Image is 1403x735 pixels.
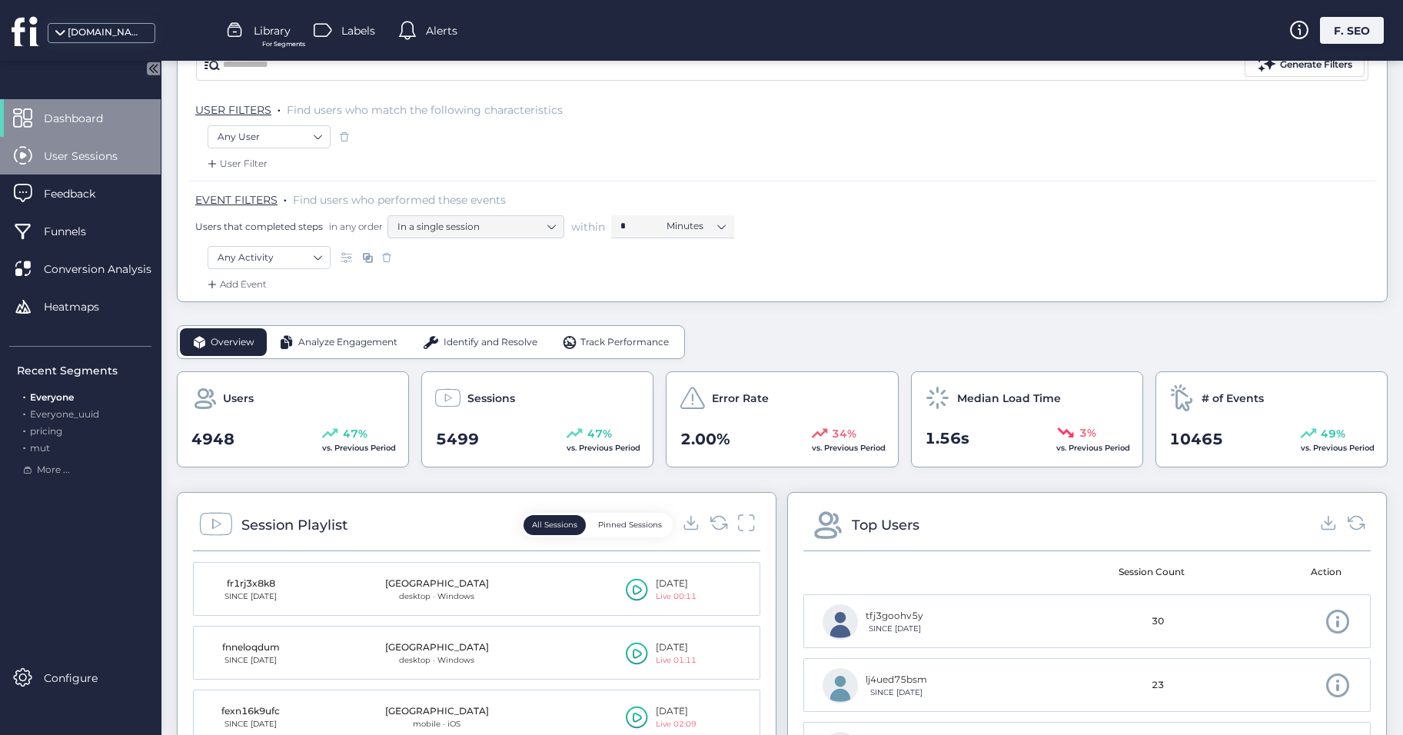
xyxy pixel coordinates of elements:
[397,215,554,238] nz-select-item: In a single session
[44,261,175,278] span: Conversion Analysis
[287,103,563,117] span: Find users who match the following characteristics
[284,190,287,205] span: .
[343,425,367,442] span: 47%
[1221,551,1360,594] mat-header-cell: Action
[385,590,489,603] div: desktop · Windows
[293,193,506,207] span: Find users who performed these events
[1079,424,1096,441] span: 3%
[467,390,515,407] span: Sessions
[436,427,479,451] span: 5499
[866,673,927,687] div: lj4ued75bsm
[656,590,697,603] div: Live 00:11
[656,640,697,655] div: [DATE]
[241,514,347,536] div: Session Playlist
[1321,425,1345,442] span: 49%
[23,405,25,420] span: .
[212,718,289,730] div: SINCE [DATE]
[587,425,612,442] span: 47%
[1152,614,1164,629] span: 30
[444,335,537,350] span: Identify and Resolve
[298,335,397,350] span: Analyze Engagement
[1152,678,1164,693] span: 23
[832,425,856,442] span: 34%
[30,442,50,454] span: mut
[1280,58,1352,72] div: Generate Filters
[1301,443,1375,453] span: vs. Previous Period
[278,100,281,115] span: .
[68,25,145,40] div: [DOMAIN_NAME]
[218,125,321,148] nz-select-item: Any User
[567,443,640,453] span: vs. Previous Period
[204,156,268,171] div: User Filter
[571,219,605,234] span: within
[385,718,489,730] div: mobile · iOS
[30,408,99,420] span: Everyone_uuid
[212,577,289,591] div: fr1rj3x8k8
[656,577,697,591] div: [DATE]
[1082,551,1221,594] mat-header-cell: Session Count
[385,704,489,719] div: [GEOGRAPHIC_DATA]
[385,577,489,591] div: [GEOGRAPHIC_DATA]
[195,103,271,117] span: USER FILTERS
[23,439,25,454] span: .
[44,223,109,240] span: Funnels
[1320,17,1384,44] div: F. SEO
[212,640,289,655] div: fnneloqdum
[191,427,234,451] span: 4948
[326,220,383,233] span: in any order
[44,298,122,315] span: Heatmaps
[37,463,70,477] span: More ...
[44,185,118,202] span: Feedback
[254,22,291,39] span: Library
[957,390,1061,407] span: Median Load Time
[866,687,927,699] div: SINCE [DATE]
[341,22,375,39] span: Labels
[204,277,267,292] div: Add Event
[656,704,697,719] div: [DATE]
[322,443,396,453] span: vs. Previous Period
[852,514,919,536] div: Top Users
[212,704,289,719] div: fexn16k9ufc
[44,670,121,687] span: Configure
[866,609,923,624] div: tfj3goohv5y
[1202,390,1264,407] span: # of Events
[812,443,886,453] span: vs. Previous Period
[211,335,254,350] span: Overview
[30,425,62,437] span: pricing
[218,246,321,269] nz-select-item: Any Activity
[656,654,697,667] div: Live 01:11
[426,22,457,39] span: Alerts
[17,362,151,379] div: Recent Segments
[195,220,323,233] span: Users that completed steps
[1056,443,1130,453] span: vs. Previous Period
[590,515,670,535] button: Pinned Sessions
[667,215,725,238] nz-select-item: Minutes
[680,427,730,451] span: 2.00%
[212,654,289,667] div: SINCE [DATE]
[925,427,969,451] span: 1.56s
[223,390,254,407] span: Users
[866,623,923,635] div: SINCE [DATE]
[44,148,141,165] span: User Sessions
[23,422,25,437] span: .
[712,390,769,407] span: Error Rate
[212,590,289,603] div: SINCE [DATE]
[262,39,305,49] span: For Segments
[1245,54,1365,77] button: Generate Filters
[385,654,489,667] div: desktop · Windows
[656,718,697,730] div: Live 02:09
[23,388,25,403] span: .
[580,335,669,350] span: Track Performance
[524,515,586,535] button: All Sessions
[44,110,126,127] span: Dashboard
[1169,427,1223,451] span: 10465
[30,391,74,403] span: Everyone
[195,193,278,207] span: EVENT FILTERS
[385,640,489,655] div: [GEOGRAPHIC_DATA]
